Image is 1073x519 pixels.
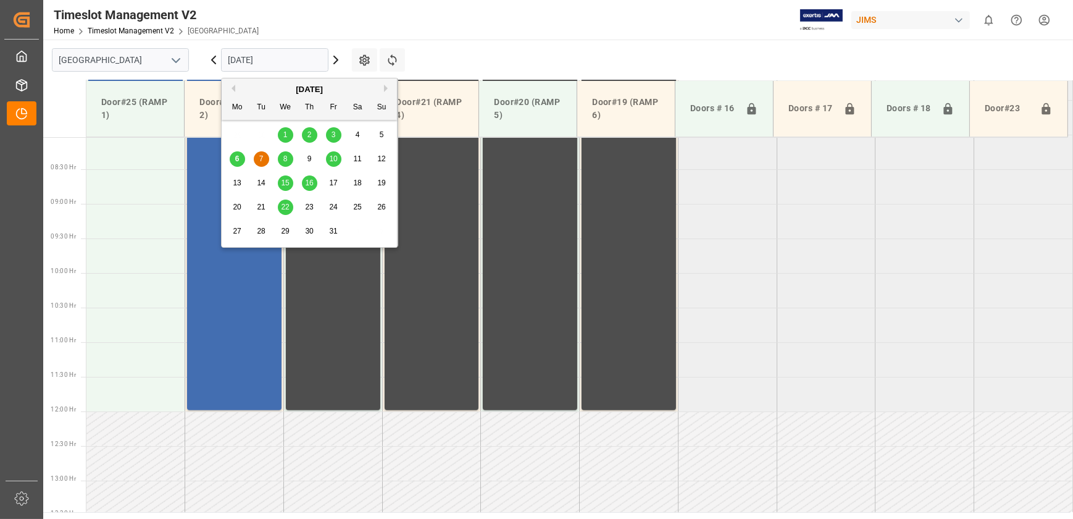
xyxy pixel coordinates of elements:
div: Choose Friday, October 17th, 2025 [326,175,341,191]
div: Choose Friday, October 31st, 2025 [326,224,341,239]
span: 15 [281,179,289,187]
span: 27 [233,227,241,235]
span: 21 [257,203,265,211]
a: Home [54,27,74,35]
button: Previous Month [228,85,235,92]
div: JIMS [851,11,970,29]
div: Choose Tuesday, October 28th, 2025 [254,224,269,239]
div: Th [302,100,317,116]
img: Exertis%20JAM%20-%20Email%20Logo.jpg_1722504956.jpg [800,9,843,31]
span: 09:30 Hr [51,233,76,240]
div: Choose Tuesday, October 7th, 2025 [254,151,269,167]
span: 20 [233,203,241,211]
button: open menu [166,51,185,70]
div: Choose Monday, October 6th, 2025 [230,151,245,167]
input: DD.MM.YYYY [221,48,328,72]
span: 1 [283,130,288,139]
div: Choose Wednesday, October 22nd, 2025 [278,200,293,215]
span: 19 [377,179,385,187]
button: Help Center [1003,6,1030,34]
span: 4 [356,130,360,139]
span: 8 [283,154,288,163]
div: Choose Friday, October 3rd, 2025 [326,127,341,143]
div: Door#20 (RAMP 5) [489,91,567,127]
span: 26 [377,203,385,211]
input: Type to search/select [52,48,189,72]
div: Door#21 (RAMP 4) [391,91,469,127]
span: 12 [377,154,385,163]
div: Doors # 16 [685,97,740,120]
span: 16 [305,179,313,187]
span: 9 [307,154,312,163]
span: 11 [353,154,361,163]
div: Door#23 [980,97,1035,120]
div: Choose Sunday, October 12th, 2025 [374,151,390,167]
span: 09:00 Hr [51,198,76,205]
div: Doors # 18 [882,97,937,120]
div: Choose Saturday, October 4th, 2025 [350,127,365,143]
div: Choose Wednesday, October 15th, 2025 [278,175,293,191]
span: 3 [332,130,336,139]
div: Choose Sunday, October 19th, 2025 [374,175,390,191]
span: 12:30 Hr [51,441,76,447]
span: 2 [307,130,312,139]
div: Choose Friday, October 24th, 2025 [326,200,341,215]
span: 12:00 Hr [51,406,76,413]
span: 30 [305,227,313,235]
span: 10 [329,154,337,163]
div: month 2025-10 [225,123,394,243]
span: 25 [353,203,361,211]
div: Choose Thursday, October 16th, 2025 [302,175,317,191]
button: JIMS [851,8,975,32]
span: 13 [233,179,241,187]
div: Door#24 (RAMP 2) [194,91,272,127]
span: 08:30 Hr [51,164,76,171]
div: Choose Tuesday, October 14th, 2025 [254,175,269,191]
span: 28 [257,227,265,235]
span: 7 [259,154,264,163]
div: Tu [254,100,269,116]
div: Choose Thursday, October 23rd, 2025 [302,200,317,215]
div: Doors # 17 [783,97,838,120]
div: Choose Sunday, October 26th, 2025 [374,200,390,215]
div: Mo [230,100,245,116]
div: [DATE] [222,83,397,96]
span: 14 [257,179,265,187]
span: 10:30 Hr [51,302,76,309]
div: Choose Friday, October 10th, 2025 [326,151,341,167]
div: Timeslot Management V2 [54,6,259,24]
span: 24 [329,203,337,211]
span: 10:00 Hr [51,268,76,274]
div: Choose Thursday, October 2nd, 2025 [302,127,317,143]
div: Choose Thursday, October 30th, 2025 [302,224,317,239]
div: Choose Wednesday, October 1st, 2025 [278,127,293,143]
div: Choose Saturday, October 11th, 2025 [350,151,365,167]
div: Choose Sunday, October 5th, 2025 [374,127,390,143]
button: Next Month [384,85,391,92]
div: Choose Wednesday, October 29th, 2025 [278,224,293,239]
div: Choose Saturday, October 25th, 2025 [350,200,365,215]
span: 11:30 Hr [51,371,76,378]
div: Choose Wednesday, October 8th, 2025 [278,151,293,167]
div: Door#25 (RAMP 1) [96,91,174,127]
div: Fr [326,100,341,116]
span: 31 [329,227,337,235]
button: show 0 new notifications [975,6,1003,34]
div: Sa [350,100,365,116]
div: Choose Monday, October 20th, 2025 [230,200,245,215]
span: 5 [380,130,384,139]
div: Choose Tuesday, October 21st, 2025 [254,200,269,215]
span: 18 [353,179,361,187]
div: Choose Monday, October 13th, 2025 [230,175,245,191]
span: 13:00 Hr [51,475,76,482]
div: Su [374,100,390,116]
span: 17 [329,179,337,187]
span: 29 [281,227,289,235]
a: Timeslot Management V2 [88,27,174,35]
span: 22 [281,203,289,211]
div: Choose Thursday, October 9th, 2025 [302,151,317,167]
div: Choose Monday, October 27th, 2025 [230,224,245,239]
span: 11:00 Hr [51,337,76,344]
span: 23 [305,203,313,211]
div: Door#19 (RAMP 6) [587,91,665,127]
